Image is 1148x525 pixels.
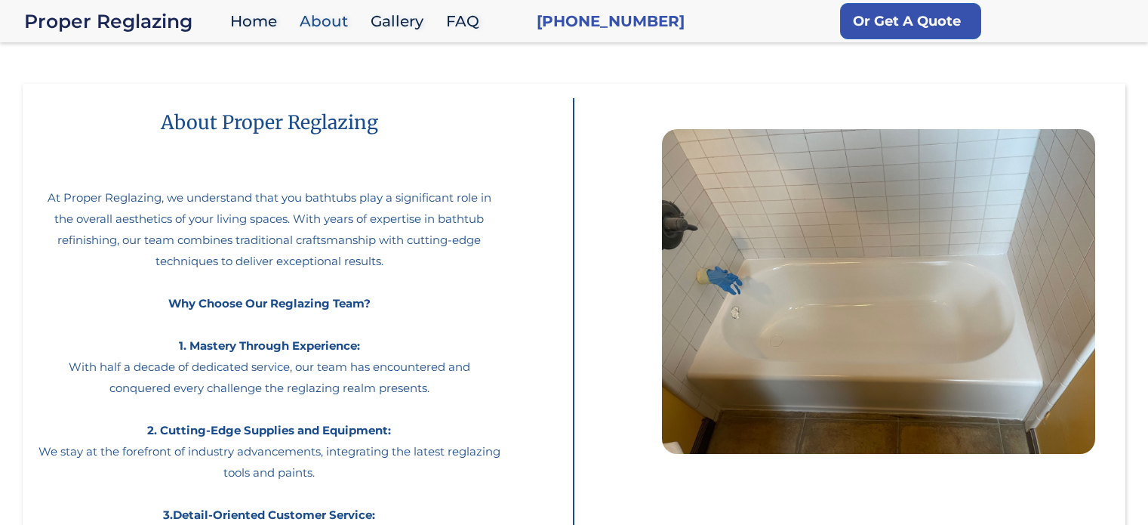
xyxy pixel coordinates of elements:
h1: About Proper Reglazing [131,99,408,146]
strong: Why Choose Our Reglazing Team? 1. Mastery Through Experience: [168,296,371,353]
a: [PHONE_NUMBER] [537,11,685,32]
a: home [24,11,223,32]
a: Gallery [363,5,439,38]
strong: 3. [163,508,173,522]
strong: 2. Cutting-Edge Supplies and Equipment: [147,423,391,437]
strong: Detail-Oriented Customer Service: [173,508,375,522]
a: Or Get A Quote [840,3,981,39]
div: Proper Reglazing [24,11,223,32]
a: Home [223,5,292,38]
a: About [292,5,363,38]
a: FAQ [439,5,494,38]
